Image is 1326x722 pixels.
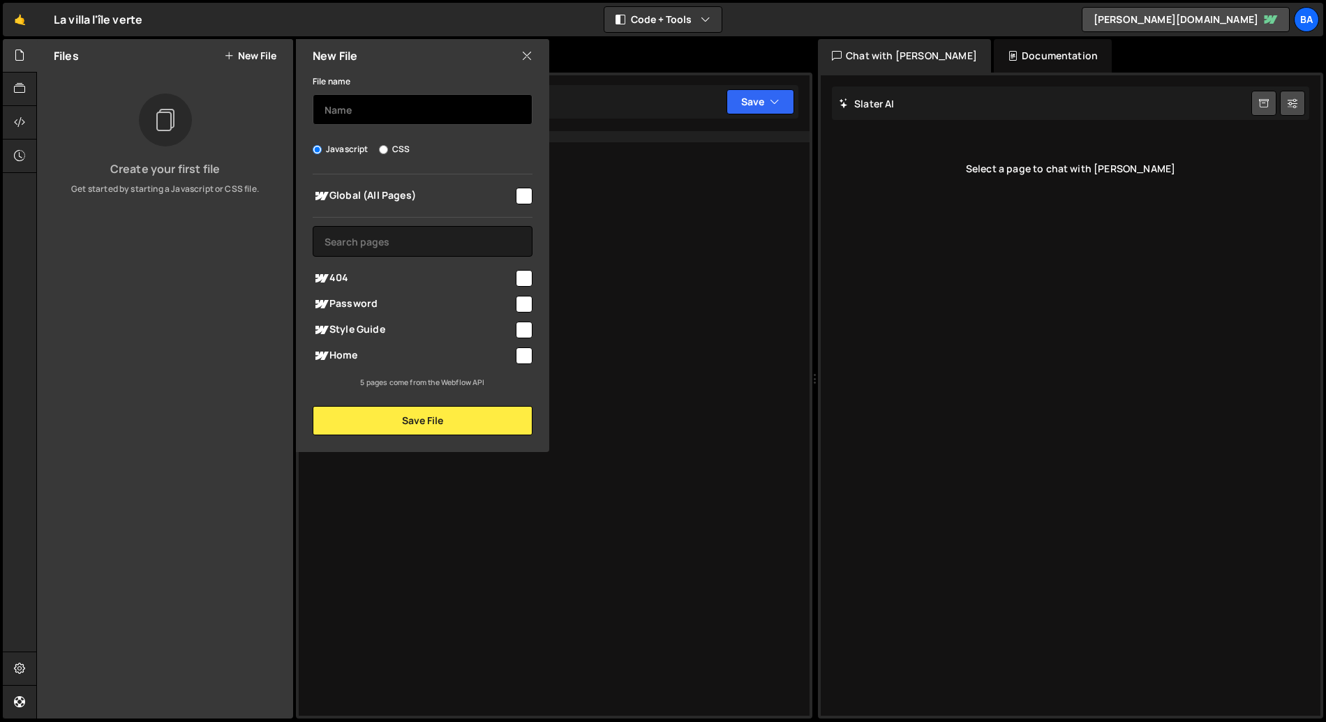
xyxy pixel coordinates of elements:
label: CSS [379,142,410,156]
span: Style Guide [313,322,514,338]
div: Chat with [PERSON_NAME] [818,39,991,73]
button: Save File [313,406,532,435]
div: La villa l'île verte [54,11,142,28]
h3: Create your first file [48,163,282,174]
label: File name [313,75,350,89]
h2: Files [54,48,79,63]
span: 404 [313,270,514,287]
a: ba [1294,7,1319,32]
a: [PERSON_NAME][DOMAIN_NAME] [1082,7,1290,32]
div: Documentation [994,39,1112,73]
small: 5 pages come from the Webflow API [360,377,484,387]
input: CSS [379,145,388,154]
span: Password [313,296,514,313]
input: Name [313,94,532,125]
span: Home [313,347,514,364]
label: Javascript [313,142,368,156]
span: Global (All Pages) [313,188,514,204]
div: Select a page to chat with [PERSON_NAME] [832,141,1309,197]
p: Get started by starting a Javascript or CSS file. [48,183,282,195]
h2: Slater AI [839,97,895,110]
button: Save [727,89,794,114]
h2: New File [313,48,357,63]
input: Javascript [313,145,322,154]
button: New File [224,50,276,61]
a: 🤙 [3,3,37,36]
input: Search pages [313,226,532,257]
button: Code + Tools [604,7,722,32]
